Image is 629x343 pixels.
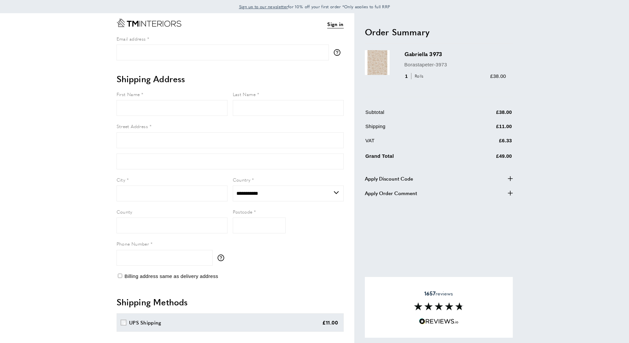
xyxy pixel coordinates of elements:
[334,49,344,56] button: More information
[239,4,390,10] span: for 10% off your first order *Only applies to full RRP
[233,176,251,183] span: Country
[239,3,288,10] a: Sign up to our newsletter
[404,50,506,58] h3: Gabriella 3973
[129,319,161,326] div: UPS Shipping
[424,290,453,297] span: reviews
[365,189,417,197] span: Apply Order Comment
[117,73,344,85] h2: Shipping Address
[117,240,149,247] span: Phone Number
[366,137,460,150] td: VAT
[424,290,436,297] strong: 1657
[117,296,344,308] h2: Shipping Methods
[404,72,426,80] div: 1
[117,91,140,97] span: First Name
[366,151,460,165] td: Grand Total
[117,176,125,183] span: City
[366,108,460,121] td: Subtotal
[411,73,425,79] span: Rolls
[460,108,512,121] td: £38.00
[460,151,512,165] td: £49.00
[490,73,506,79] span: £38.00
[327,20,343,28] a: Sign in
[117,18,181,27] a: Go to Home page
[460,122,512,135] td: £11.00
[419,318,459,325] img: Reviews.io 5 stars
[414,302,464,310] img: Reviews section
[117,35,146,42] span: Email address
[366,122,460,135] td: Shipping
[322,319,338,326] div: £11.00
[117,123,148,129] span: Street Address
[365,50,390,75] img: Gabriella 3973
[117,208,132,215] span: County
[233,91,256,97] span: Last Name
[218,255,227,261] button: More information
[404,61,506,69] p: Borastapeter-3973
[233,208,253,215] span: Postcode
[365,26,513,38] h2: Order Summary
[239,4,288,10] span: Sign up to our newsletter
[118,274,122,278] input: Billing address same as delivery address
[124,273,218,279] span: Billing address same as delivery address
[460,137,512,150] td: £6.33
[365,175,413,183] span: Apply Discount Code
